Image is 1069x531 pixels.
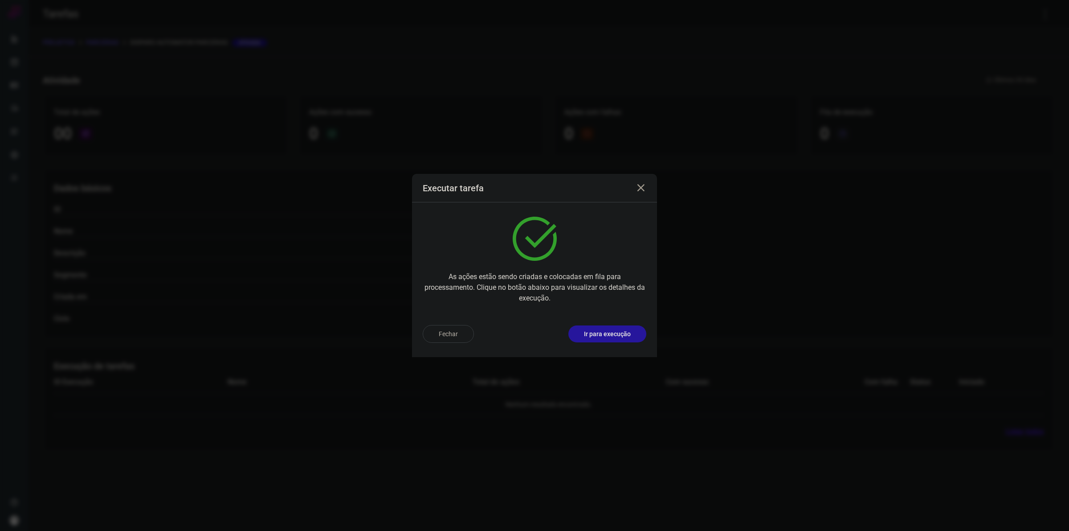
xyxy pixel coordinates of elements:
[423,325,474,343] button: Fechar
[423,272,646,304] p: As ações estão sendo criadas e colocadas em fila para processamento. Clique no botão abaixo para ...
[584,329,631,339] p: Ir para execução
[423,183,484,193] h3: Executar tarefa
[568,325,646,342] button: Ir para execução
[513,217,557,261] img: verified.svg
